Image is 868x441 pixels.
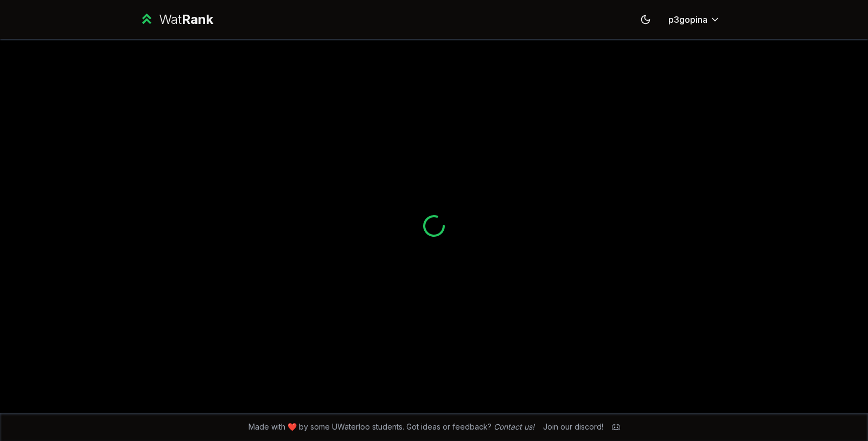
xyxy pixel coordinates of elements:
[494,422,534,431] a: Contact us!
[660,10,729,29] button: p3gopina
[182,11,213,27] span: Rank
[159,11,213,28] div: Wat
[543,421,603,432] div: Join our discord!
[248,421,534,432] span: Made with ❤️ by some UWaterloo students. Got ideas or feedback?
[139,11,213,28] a: WatRank
[668,13,707,26] span: p3gopina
